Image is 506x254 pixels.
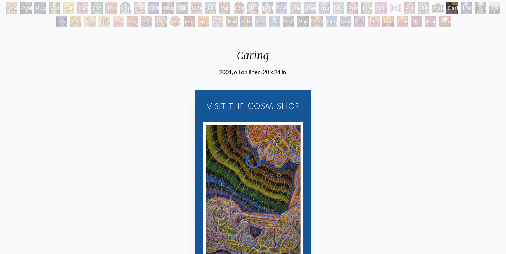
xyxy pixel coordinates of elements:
div: Praying Hands [404,2,415,14]
div: [PERSON_NAME] [262,2,273,14]
div: Oversoul [382,16,394,27]
div: Guardian of Infinite Vision [184,16,195,27]
div: Spectral Lotus [141,16,152,27]
div: Cosmic [DEMOGRAPHIC_DATA] [233,2,245,14]
div: Vajra Being [297,16,309,27]
div: White Light [439,16,451,27]
div: Theologue [304,2,316,14]
div: The Shulgins and their Alchemical Angels [6,2,17,14]
div: The Soul Finds It's Way [461,2,472,14]
div: Dissectional Art for Tool's Lateralus CD [162,2,174,14]
div: Original Face [56,16,67,27]
div: Interbeing [240,16,252,27]
div: DMT - The Spirit Molecule [134,2,145,14]
div: Bardo Being [226,16,238,27]
div: Mudra [333,2,344,14]
div: Body/Mind as a Vibratory Field of Energy [120,2,131,14]
div: Net of Being [411,16,422,27]
div: Cannabis Mudra [63,2,74,14]
div: Blessing Hand [418,2,429,14]
div: Steeplehead 2 [368,16,380,27]
div: Cannabacchus [91,2,103,14]
div: Collective Vision [148,2,159,14]
div: 2001, oil on linen, 20 x 24 in. [219,68,287,76]
div: Song of Vajra Being [283,16,294,27]
div: Peyote Being [340,16,351,27]
div: Psychomicrograph of a Fractal Paisley Cherub Feather Tip [113,16,124,27]
div: Steeplehead 1 [354,16,365,27]
div: Caring [446,2,458,14]
div: Jewel Being [255,16,266,27]
div: [PERSON_NAME] [205,2,216,14]
div: Dying [475,2,486,14]
div: Mayan Being [326,16,337,27]
div: Vision [PERSON_NAME] [169,16,181,27]
div: Secret Writing Being [311,16,323,27]
div: Caring [219,49,287,68]
div: Cosmic Elf [212,16,223,27]
div: Ophanic Eyelash [98,16,110,27]
div: Seraphic Transport Docking on the Third Eye [70,16,81,27]
div: One [397,16,408,27]
div: [PERSON_NAME] [247,2,259,14]
div: Spirit Animates the Flesh [375,2,387,14]
div: Godself [425,16,436,27]
a: Visit the CoSM Shop [199,95,307,117]
div: Liberation Through Seeing [191,2,202,14]
div: Deities & Demons Drinking from the Milky Pool [176,2,188,14]
div: Diamond Being [269,16,280,27]
div: Vision Crystal [155,16,167,27]
div: Nature of Mind [432,2,444,14]
div: Hands that See [390,2,401,14]
div: Sunyata [198,16,209,27]
div: Firewalking [361,2,372,14]
div: Fractal Eyes [84,16,96,27]
div: Vajra Guru [219,2,230,14]
div: Yogi & the Möbius Sphere [319,2,330,14]
div: Purging [34,2,46,14]
div: Vision Tree [49,2,60,14]
div: Transfiguration [489,2,500,14]
div: Power to the Peaceful [347,2,358,14]
div: Cannabis Sutra [77,2,88,14]
div: Mystic Eye [276,2,287,14]
div: Ayahuasca Visitation [20,2,32,14]
div: The Seer [290,2,301,14]
div: Third Eye Tears of Joy [105,2,117,14]
div: Angel Skin [127,16,138,27]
